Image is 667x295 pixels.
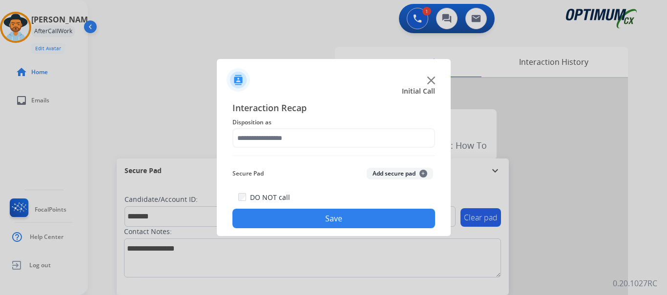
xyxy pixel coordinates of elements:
span: + [419,170,427,177]
button: Save [232,209,435,228]
span: Disposition as [232,117,435,128]
span: Secure Pad [232,168,264,179]
span: Initial Call [402,86,435,96]
label: DO NOT call [250,193,290,202]
p: 0.20.1027RC [613,277,657,289]
button: Add secure pad+ [367,168,433,179]
img: contactIcon [227,68,250,92]
span: Interaction Recap [232,101,435,117]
